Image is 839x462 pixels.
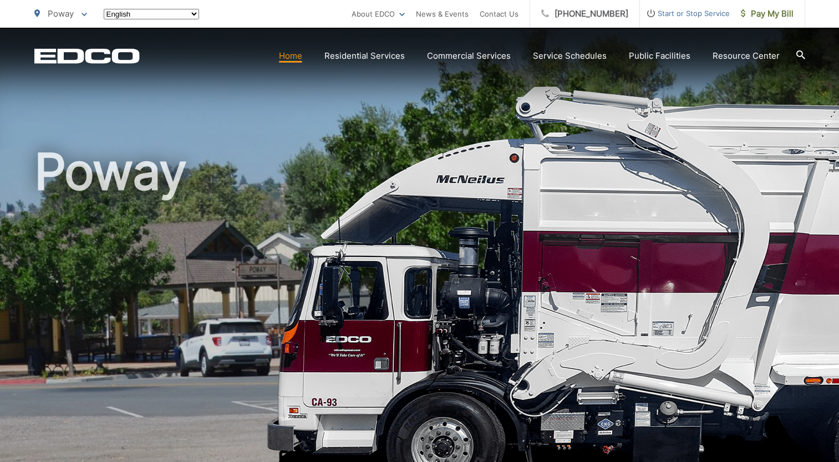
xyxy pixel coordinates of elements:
[324,49,405,63] a: Residential Services
[352,7,405,20] a: About EDCO
[713,49,780,63] a: Resource Center
[741,7,794,20] span: Pay My Bill
[48,8,74,19] span: Poway
[480,7,518,20] a: Contact Us
[279,49,302,63] a: Home
[533,49,607,63] a: Service Schedules
[629,49,690,63] a: Public Facilities
[34,48,140,64] a: EDCD logo. Return to the homepage.
[416,7,469,20] a: News & Events
[104,9,199,19] select: Select a language
[427,49,511,63] a: Commercial Services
